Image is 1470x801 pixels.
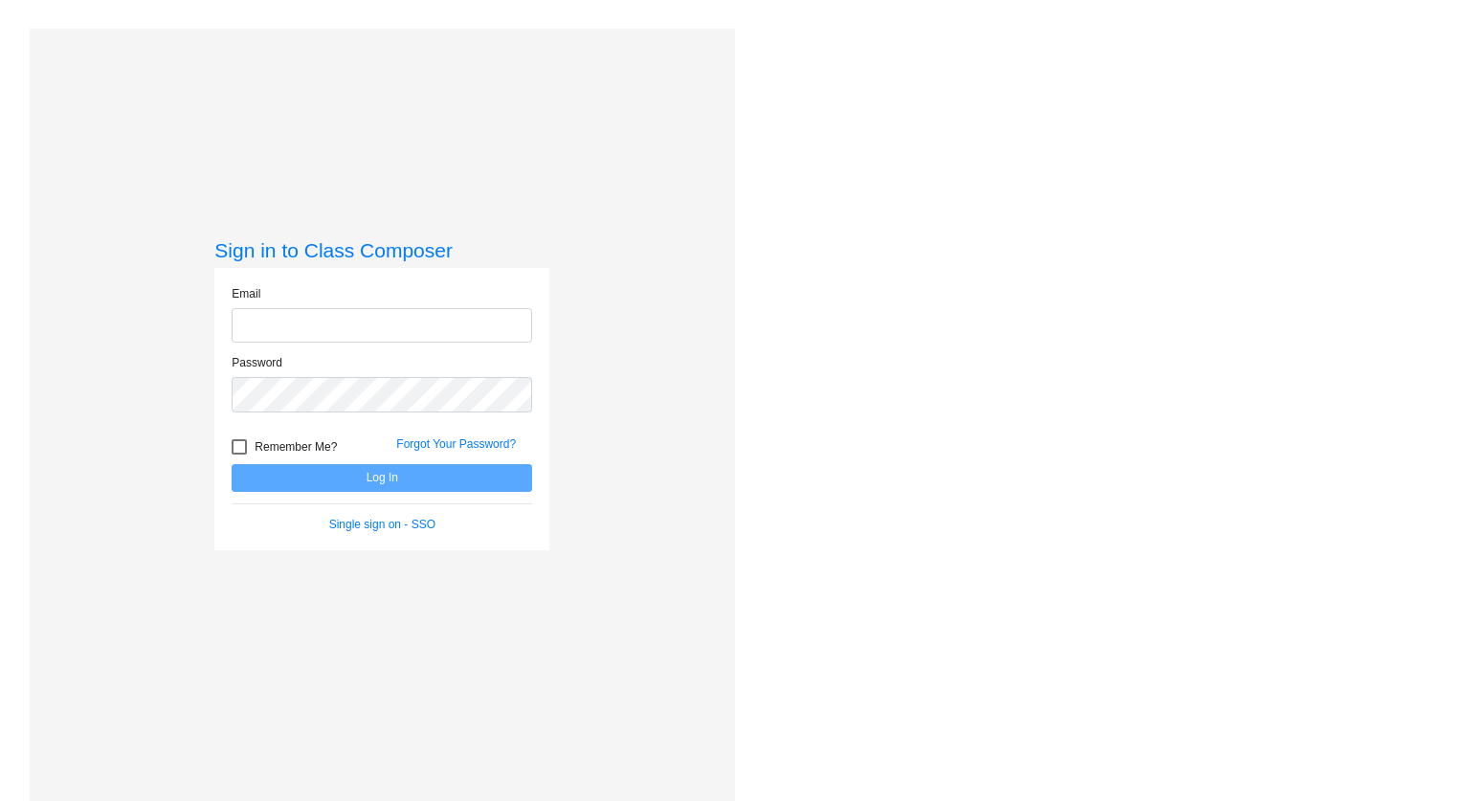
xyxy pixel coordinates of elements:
a: Forgot Your Password? [396,437,516,451]
label: Email [232,285,260,302]
label: Password [232,354,282,371]
button: Log In [232,464,532,492]
a: Single sign on - SSO [329,518,435,531]
h3: Sign in to Class Composer [214,238,549,262]
span: Remember Me? [255,435,337,458]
